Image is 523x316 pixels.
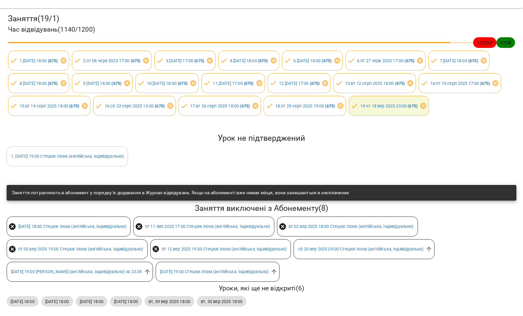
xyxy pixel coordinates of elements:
a: сб 20 вер 2025 09:00 Стецюк Ілона (англійська, індивідуально) [298,246,423,251]
a: 16.сб 23 серп 2025 10:00 (675) [105,103,165,108]
a: 6.пт 27 черв 2025 17:00 (675) [357,58,414,63]
b: ( 675 ) [480,81,490,86]
h5: Урок не підтверджений [7,133,516,143]
a: [DATE] 18:00 Стецюк Ілона (англійська, індивідуально) [18,224,127,229]
a: 19.чт 18 вер 2025 20:00 (675) [360,103,418,108]
div: 19.чт 18 вер 2025 20:00 (675) [349,96,429,116]
a: [DATE] 19:00 Стецюк Ілона (англійська, індивідуально) [160,269,268,274]
a: [DATE] 19:00 [PERSON_NAME] (англійська, індивідуально) за 23.09 [11,269,142,274]
div: 9.[DATE] 18:00 (675) [72,73,133,93]
a: 2.пт 06 черв 2025 17:00 (675) [83,58,140,63]
a: 11.[DATE] 17:00 (675) [213,81,253,86]
div: 8.[DATE] 18:00 (675) [8,73,69,93]
a: 5.[DATE] 18:00 (675) [293,58,331,63]
a: 15.вт 19 серп 2025 18:00 (675) [20,103,79,108]
b: ( 675 ) [48,58,58,63]
a: 10.[DATE] 18:00 (675) [147,81,188,86]
div: Заняття потрапляють в абонемент у порядку їх додавання в Журнал відвідувань. Якщо на абонементі в... [12,187,349,199]
div: 2.пт 06 черв 2025 17:00 (675) [72,51,152,71]
div: 1.[DATE] 18:00 (675) [8,51,69,71]
b: ( 675 ) [48,81,58,86]
b: ( 675 ) [131,58,141,63]
div: 13.вт 12 серп 2025 18:00 (675) [333,73,416,93]
span: [DATE] 18:00 [110,298,142,305]
div: [DATE] 19:00 Стецюк Ілона (англійська, індивідуально) [156,262,280,282]
a: 4.[DATE] 18:00 (675) [230,58,268,63]
b: ( 675 ) [468,58,478,63]
a: пт 12 вер 2025 19:00 Стецюк Ілона (англійська, індивідуально) [162,246,287,251]
div: 14.пт 15 серп 2025 17:00 (675) [419,73,501,93]
div: 17.вт 26 серп 2025 18:00 (675) [179,96,261,116]
span: 675 ₴ [496,40,515,46]
b: ( 675 ) [310,81,320,86]
span: [DATE] 18:00 [7,298,39,305]
a: 3.[DATE] 17:00 (675) [166,58,204,63]
div: 5.[DATE] 18:00 (675) [282,51,343,71]
h6: Уроки, які ще не відкриті ( 6 ) [7,283,516,293]
a: пт 11 лип 2025 17:00 Стецюк Ілона (англійська, індивідуально) [145,224,270,229]
b: ( 675 ) [111,81,121,86]
a: 18.пт 29 серп 2025 19:00 (675) [275,103,335,108]
b: ( 675 ) [404,58,414,63]
b: ( 675 ) [178,81,188,86]
a: 14.пт 15 серп 2025 17:00 (675) [430,81,490,86]
span: вт, 09 вер 2025 18:00 [145,298,194,305]
h5: Заняття виключені з Абонементу ( 8 ) [7,203,516,214]
b: ( 675 ) [325,103,335,108]
a: 17.вт 26 серп 2025 18:00 (675) [190,103,250,108]
a: 1.[DATE] 18:00 (675) [20,58,58,63]
b: ( 675 ) [322,58,331,63]
div: 12.[DATE] 17:00 (675) [268,73,331,93]
div: 15.вт 19 серп 2025 18:00 (675) [8,96,90,116]
a: 7.[DATE] 18:00 (675) [440,58,478,63]
b: ( 675 ) [240,103,250,108]
a: 8.[DATE] 18:00 (675) [20,81,58,86]
b: ( 675 ) [395,81,405,86]
a: 1. [DATE] 19:00 Стецюк Ілона (англійська, індивідуально) [11,154,124,159]
h4: Час відвідувань ( 1140 / 1200 ) [8,24,515,35]
div: 16.сб 23 серп 2025 10:00 (675) [93,96,176,116]
span: [DATE] 18:00 [41,298,73,305]
b: ( 675 ) [194,58,204,63]
b: ( 675 ) [244,81,254,86]
div: сб 20 вер 2025 09:00 Стецюк Ілона (англійська, індивідуально) [294,239,435,259]
a: 9.[DATE] 18:00 (675) [83,81,121,86]
h3: Заняття ( 19 / 1 ) [8,14,515,24]
b: ( 675 ) [408,103,418,108]
div: 6.пт 27 черв 2025 17:00 (675) [345,51,426,71]
span: вт, 30 вер 2025 18:00 [197,298,246,305]
b: ( 675 ) [258,58,268,63]
a: 13.вт 12 серп 2025 18:00 (675) [345,81,405,86]
span: 12825 ₴ [473,40,496,46]
div: 11.[DATE] 17:00 (675) [201,73,265,93]
a: пт 05 вер 2025 19:00 Стецюк Ілона (англійська, індивідуально) [18,246,143,251]
div: 10.[DATE] 18:00 (675) [135,73,199,93]
div: 7.[DATE] 18:00 (675) [428,51,489,71]
a: 12.[DATE] 17:00 (675) [279,81,320,86]
b: ( 675 ) [155,103,165,108]
span: [DATE] 18:00 [76,298,108,305]
a: вт 02 вер 2025 18:00 Стецюк Ілона (англійська, індивідуально) [289,224,414,229]
div: 3.[DATE] 17:00 (675) [154,51,215,71]
div: 18.пт 29 серп 2025 19:00 (675) [264,96,346,116]
b: ( 675 ) [69,103,79,108]
div: [DATE] 19:00 [PERSON_NAME] (англійська, індивідуально) за 23.09 [7,262,153,282]
div: 4.[DATE] 18:00 (675) [218,51,279,71]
